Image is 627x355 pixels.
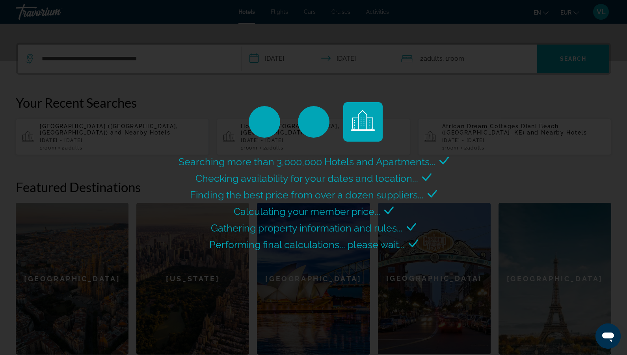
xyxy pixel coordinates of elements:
[209,239,405,250] span: Performing final calculations... please wait...
[211,222,403,234] span: Gathering property information and rules...
[190,189,424,201] span: Finding the best price from over a dozen suppliers...
[195,172,418,184] span: Checking availability for your dates and location...
[234,206,380,217] span: Calculating your member price...
[179,156,435,168] span: Searching more than 3,000,000 Hotels and Apartments...
[595,323,621,349] iframe: Button to launch messaging window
